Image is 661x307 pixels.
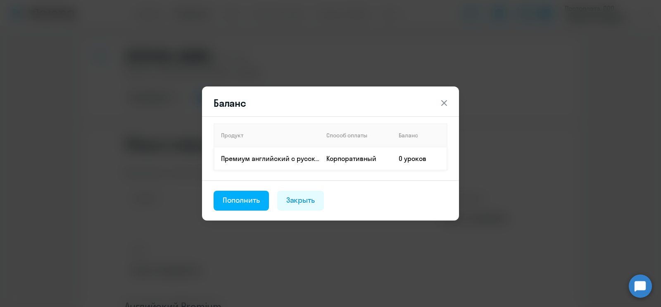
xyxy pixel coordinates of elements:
[286,195,315,206] div: Закрыть
[214,124,320,147] th: Продукт
[223,195,260,206] div: Пополнить
[392,124,447,147] th: Баланс
[221,154,319,163] p: Премиум английский с русскоговорящим преподавателем
[320,147,392,170] td: Корпоративный
[320,124,392,147] th: Способ оплаты
[392,147,447,170] td: 0 уроков
[277,191,324,211] button: Закрыть
[214,191,269,211] button: Пополнить
[202,96,459,110] header: Баланс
